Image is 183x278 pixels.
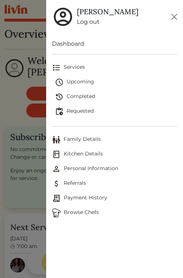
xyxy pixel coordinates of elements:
a: Services [52,60,177,75]
a: Upcoming [55,75,177,90]
span: Completed [55,93,177,101]
span: Upcoming [55,78,177,87]
span: Services [52,63,177,72]
a: Family DetailsFamily Details [52,132,177,147]
button: Close [168,11,180,23]
img: format_list_bulleted-ebc7f0161ee23162107b508e562e81cd567eeab2455044221954b09d19068e74.svg [52,63,61,72]
a: Requested [55,104,177,119]
img: Referrals [52,179,61,188]
img: history-2b446bceb7e0f53b931186bf4c1776ac458fe31ad3b688388ec82af02103cd45.svg [55,93,64,101]
a: Completed [55,90,177,104]
a: Payment HistoryPayment History [52,191,177,206]
span: Kitchen Details [52,150,177,159]
a: Log out [77,18,138,26]
span: Browse Chefs [52,209,177,217]
img: Personal Information [52,165,61,173]
img: Payment History [52,194,61,203]
a: Dashboard [52,40,177,48]
a: ReferralsReferrals [52,176,177,191]
span: Requested [55,107,177,116]
span: Referrals [52,179,177,188]
span: Family Details [52,135,177,144]
span: Personal Information [52,165,177,173]
img: user_account-e6e16d2ec92f44fc35f99ef0dc9cddf60790bfa021a6ecb1c896eb5d2907b31c.svg [52,6,74,28]
a: Personal InformationPersonal Information [52,162,177,176]
img: Family Details [52,135,61,144]
a: Kitchen DetailsKitchen Details [52,147,177,162]
img: pending_actions-fd19ce2ea80609cc4d7bbea353f93e2f363e46d0f816104e4e0650fdd7f915cf.svg [55,107,64,116]
img: Browse Chefs [52,209,61,217]
span: Payment History [52,194,177,203]
h5: [PERSON_NAME] [77,7,138,16]
a: ChefsBrowse Chefs [52,206,177,220]
img: schedule-fa401ccd6b27cf58db24c3bb5584b27dcd8bd24ae666a918e1c6b4ae8c451a22.svg [55,78,64,87]
img: Kitchen Details [52,150,61,159]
